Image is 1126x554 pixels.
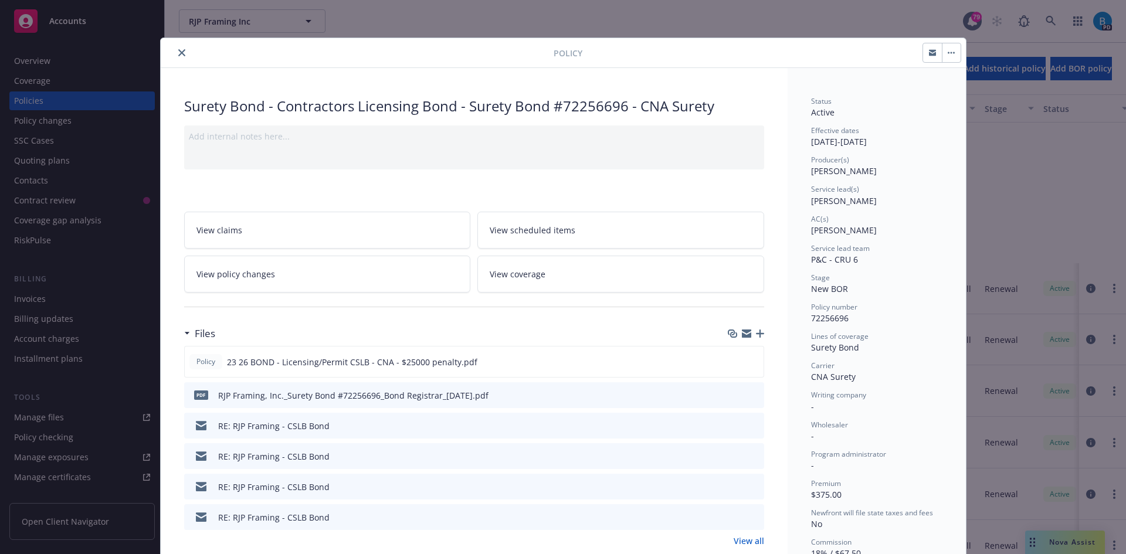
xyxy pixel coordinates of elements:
[730,420,740,432] button: download file
[184,96,764,116] div: Surety Bond - Contractors Licensing Bond - Surety Bond #72256696 - CNA Surety
[811,195,877,206] span: [PERSON_NAME]
[811,312,849,324] span: 72256696
[554,47,582,59] span: Policy
[218,389,489,402] div: RJP Framing, Inc._Surety Bond #72256696_Bond Registrar_[DATE].pdf
[811,96,832,106] span: Status
[811,518,822,529] span: No
[811,155,849,165] span: Producer(s)
[490,268,545,280] span: View coverage
[811,107,835,118] span: Active
[749,511,759,524] button: preview file
[218,511,330,524] div: RE: RJP Framing - CSLB Bond
[811,184,859,194] span: Service lead(s)
[184,256,471,293] a: View policy changes
[811,430,814,441] span: -
[811,478,841,488] span: Premium
[196,224,242,236] span: View claims
[811,214,829,224] span: AC(s)
[477,212,764,249] a: View scheduled items
[811,420,848,430] span: Wholesaler
[184,326,215,341] div: Files
[749,481,759,493] button: preview file
[730,450,740,463] button: download file
[227,356,477,368] span: 23 26 BOND - Licensing/Permit CSLB - CNA - $25000 penalty.pdf
[811,165,877,176] span: [PERSON_NAME]
[195,326,215,341] h3: Files
[811,254,858,265] span: P&C - CRU 6
[196,268,275,280] span: View policy changes
[189,130,759,142] div: Add internal notes here...
[749,450,759,463] button: preview file
[811,371,856,382] span: CNA Surety
[730,481,740,493] button: download file
[811,508,933,518] span: Newfront will file state taxes and fees
[811,361,835,371] span: Carrier
[749,420,759,432] button: preview file
[730,356,739,368] button: download file
[748,356,759,368] button: preview file
[811,449,886,459] span: Program administrator
[175,46,189,60] button: close
[811,302,857,312] span: Policy number
[184,212,471,249] a: View claims
[811,390,866,400] span: Writing company
[194,356,218,367] span: Policy
[730,389,740,402] button: download file
[218,450,330,463] div: RE: RJP Framing - CSLB Bond
[490,224,575,236] span: View scheduled items
[811,537,852,547] span: Commission
[218,420,330,432] div: RE: RJP Framing - CSLB Bond
[811,283,848,294] span: New BOR
[811,489,842,500] span: $375.00
[811,125,859,135] span: Effective dates
[811,331,869,341] span: Lines of coverage
[730,511,740,524] button: download file
[218,481,330,493] div: RE: RJP Framing - CSLB Bond
[811,125,942,148] div: [DATE] - [DATE]
[477,256,764,293] a: View coverage
[811,401,814,412] span: -
[811,273,830,283] span: Stage
[734,535,764,547] a: View all
[194,390,208,399] span: pdf
[749,389,759,402] button: preview file
[811,460,814,471] span: -
[811,341,942,354] div: Surety Bond
[811,243,870,253] span: Service lead team
[811,225,877,236] span: [PERSON_NAME]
